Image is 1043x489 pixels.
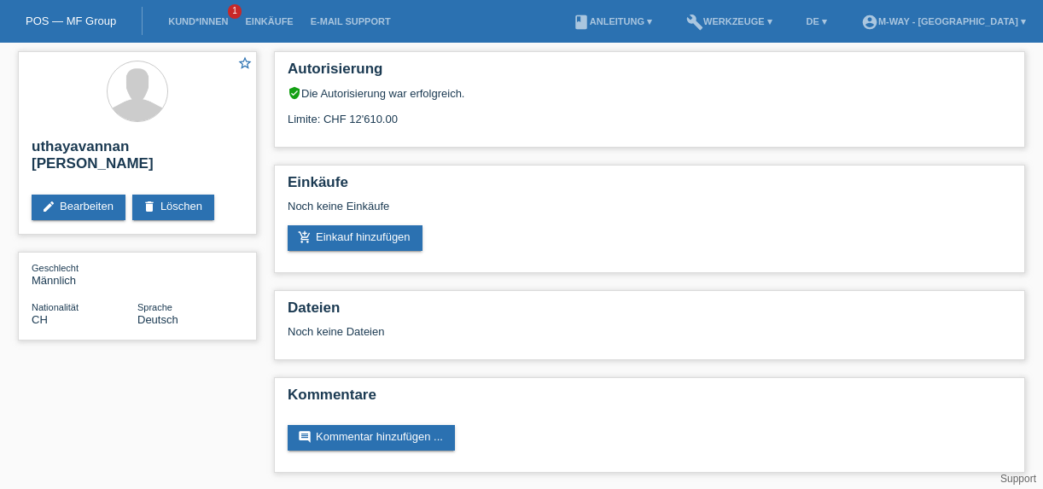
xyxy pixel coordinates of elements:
[137,313,178,326] span: Deutsch
[143,200,156,213] i: delete
[302,16,399,26] a: E-Mail Support
[573,14,590,31] i: book
[288,387,1011,412] h2: Kommentare
[686,14,703,31] i: build
[228,4,242,19] span: 1
[288,300,1011,325] h2: Dateien
[288,86,1011,100] div: Die Autorisierung war erfolgreich.
[32,313,48,326] span: Schweiz
[798,16,836,26] a: DE ▾
[32,302,79,312] span: Nationalität
[237,55,253,71] i: star_border
[288,86,301,100] i: verified_user
[32,261,137,287] div: Männlich
[288,225,422,251] a: add_shopping_cartEinkauf hinzufügen
[236,16,301,26] a: Einkäufe
[288,425,455,451] a: commentKommentar hinzufügen ...
[42,200,55,213] i: edit
[288,100,1011,125] div: Limite: CHF 12'610.00
[298,230,312,244] i: add_shopping_cart
[32,263,79,273] span: Geschlecht
[237,55,253,73] a: star_border
[160,16,236,26] a: Kund*innen
[32,195,125,220] a: editBearbeiten
[853,16,1034,26] a: account_circlem-way - [GEOGRAPHIC_DATA] ▾
[564,16,661,26] a: bookAnleitung ▾
[288,61,1011,86] h2: Autorisierung
[861,14,878,31] i: account_circle
[288,174,1011,200] h2: Einkäufe
[32,138,243,181] h2: uthayavannan [PERSON_NAME]
[298,430,312,444] i: comment
[132,195,214,220] a: deleteLöschen
[288,200,1011,225] div: Noch keine Einkäufe
[678,16,781,26] a: buildWerkzeuge ▾
[288,325,809,338] div: Noch keine Dateien
[1000,473,1036,485] a: Support
[26,15,116,27] a: POS — MF Group
[137,302,172,312] span: Sprache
